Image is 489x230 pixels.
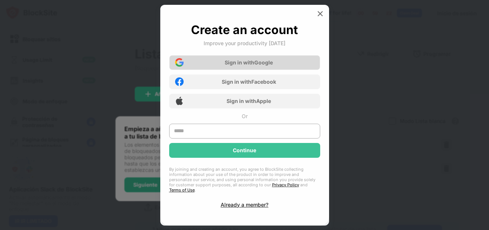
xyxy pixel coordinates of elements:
img: google-icon.png [175,58,184,67]
div: By joining and creating an account, you agree to BlockSite collecting information about your use ... [169,167,320,193]
div: Sign in with Apple [227,98,271,104]
div: Create an account [191,23,298,37]
a: Terms of Use [169,187,195,193]
div: Sign in with Google [225,59,273,66]
div: Already a member? [221,201,268,208]
div: Sign in with Facebook [222,79,276,85]
img: facebook-icon.png [175,77,184,86]
div: Improve your productivity [DATE] [204,40,285,46]
div: Continue [233,147,256,153]
a: Privacy Policy [272,182,299,187]
img: apple-icon.png [175,97,184,105]
div: Or [242,113,248,119]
